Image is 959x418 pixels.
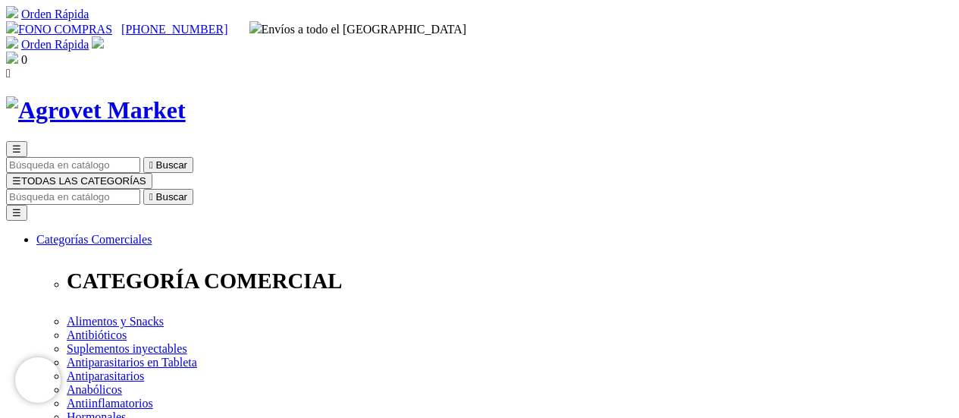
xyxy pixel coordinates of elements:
a: Antibióticos [67,328,127,341]
a: Antiparasitarios [67,369,144,382]
button: ☰ [6,205,27,221]
span: 0 [21,53,27,66]
input: Buscar [6,189,140,205]
img: shopping-cart.svg [6,36,18,49]
span: Buscar [156,159,187,171]
a: Antiinflamatorios [67,397,153,410]
img: delivery-truck.svg [249,21,262,33]
a: Acceda a su cuenta de cliente [92,38,104,51]
i:  [149,159,153,171]
input: Buscar [6,157,140,173]
a: Categorías Comerciales [36,233,152,246]
button: ☰TODAS LAS CATEGORÍAS [6,173,152,189]
p: CATEGORÍA COMERCIAL [67,269,953,294]
a: Alimentos y Snacks [67,315,164,328]
img: shopping-cart.svg [6,6,18,18]
span: Buscar [156,191,187,203]
button:  Buscar [143,189,193,205]
iframe: Brevo live chat [15,357,61,403]
a: Antiparasitarios en Tableta [67,356,197,369]
img: user.svg [92,36,104,49]
span: ☰ [12,143,21,155]
i:  [6,67,11,80]
img: phone.svg [6,21,18,33]
img: Agrovet Market [6,96,186,124]
a: [PHONE_NUMBER] [121,23,227,36]
a: Suplementos inyectables [67,342,187,355]
a: FONO COMPRAS [6,23,112,36]
span: Envíos a todo el [GEOGRAPHIC_DATA] [249,23,467,36]
button:  Buscar [143,157,193,173]
img: shopping-bag.svg [6,52,18,64]
a: Anabólicos [67,383,122,396]
i:  [149,191,153,203]
a: Orden Rápida [21,38,89,51]
span: ☰ [12,175,21,187]
a: Orden Rápida [21,8,89,20]
button: ☰ [6,141,27,157]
